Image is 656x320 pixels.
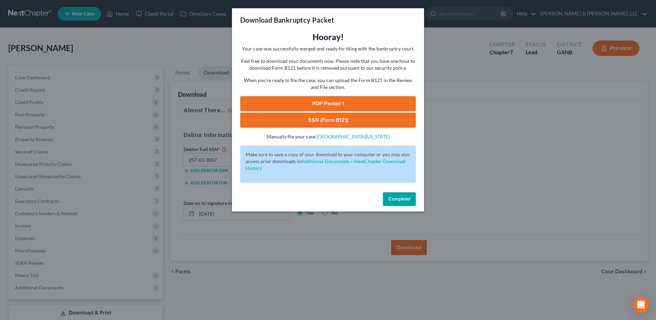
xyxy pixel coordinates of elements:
[240,32,416,43] h3: Hooray!
[240,15,334,25] h3: Download Bankruptcy Packet
[246,151,410,172] p: Make sure to save a copy of your download to your computer or you may also access prior downloads in
[383,192,416,206] button: Complete!
[240,77,416,91] p: When you're ready to file the case, you can upload the Form B121 in the Review and File section.
[240,45,416,52] p: Your case was successfully merged and ready for filing with the bankruptcy court.
[240,113,416,128] a: SSN (Form B121)
[317,134,390,139] a: [GEOGRAPHIC_DATA][US_STATE]
[240,133,416,140] p: Manually file your case:
[246,158,405,171] a: Additional Documents > NextChapter Download History.
[240,58,416,71] p: Feel free to download your documents now. Please note that you have one hour to download Form B12...
[240,96,416,111] a: PDF Packet 1
[388,196,410,202] span: Complete!
[633,297,649,313] div: Open Intercom Messenger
